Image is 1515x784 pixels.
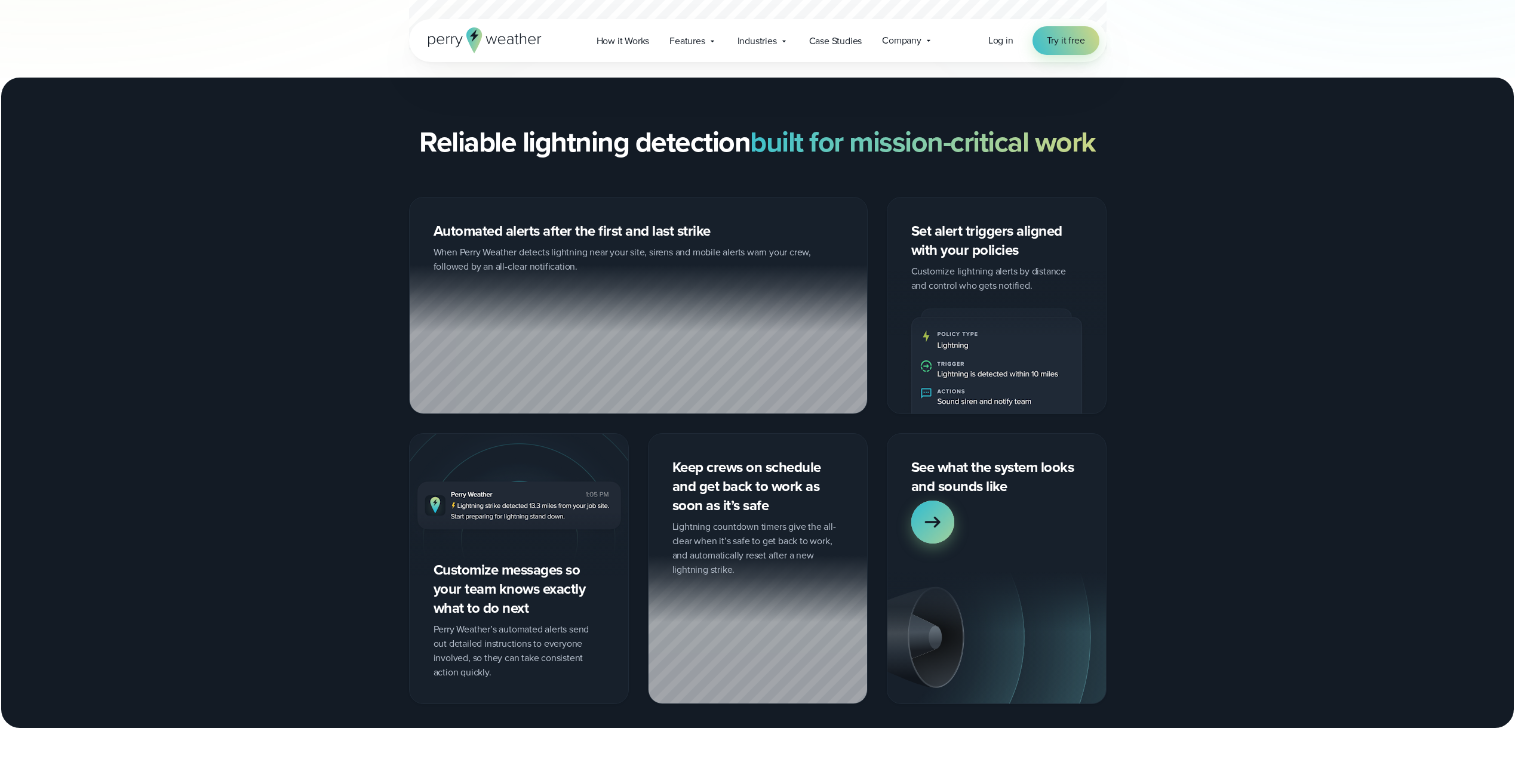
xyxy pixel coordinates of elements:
[988,33,1013,48] a: Log in
[419,125,1096,159] h2: Reliable lightning detection
[586,29,660,53] a: How it Works
[410,434,628,576] img: lightning notification
[597,34,650,48] span: How it Works
[1032,26,1099,55] a: Try it free
[882,33,921,48] span: Company
[1047,33,1085,48] span: Try it free
[799,29,872,53] a: Case Studies
[988,33,1013,47] span: Log in
[669,34,705,48] span: Features
[809,34,862,48] span: Case Studies
[887,572,1106,703] img: outdoor warning system
[750,121,1096,163] strong: built for mission-critical work
[737,34,777,48] span: Industries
